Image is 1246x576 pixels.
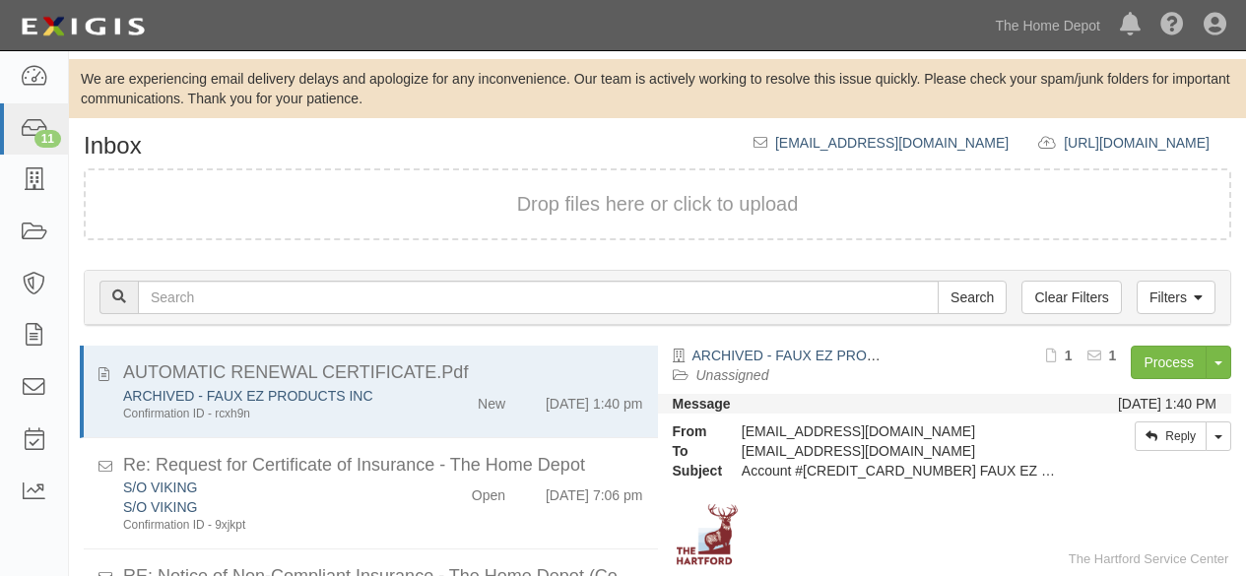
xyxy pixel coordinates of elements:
a: ARCHIVED - FAUX EZ PRODUCTS INC [123,388,373,404]
div: We are experiencing email delivery delays and apologize for any inconvenience. Our team is active... [69,69,1246,108]
i: Help Center - Complianz [1160,14,1184,37]
input: Search [938,281,1007,314]
a: ARCHIVED - FAUX EZ PRODUCTS INC [692,348,943,363]
div: party-tmphnn@sbainsurance.homedepot.com [727,441,1074,461]
div: ARCHIVED - FAUX EZ PRODUCTS INC [123,386,414,406]
a: Clear Filters [1021,281,1121,314]
a: Reply [1135,421,1207,451]
div: [EMAIL_ADDRESS][DOMAIN_NAME] [727,421,1074,441]
strong: From [658,421,727,441]
div: Confirmation ID - 9xjkpt [123,517,414,534]
h1: Inbox [84,133,142,159]
a: [EMAIL_ADDRESS][DOMAIN_NAME] [775,135,1009,151]
div: 11 [34,130,61,148]
div: [DATE] 7:06 pm [546,478,643,505]
button: Drop files here or click to upload [517,190,799,219]
a: Process [1131,346,1207,379]
strong: Subject [658,461,727,480]
div: AUTOMATIC RENEWAL CERTIFICATE.Pdf [123,360,643,386]
img: logo-5460c22ac91f19d4615b14bd174203de0afe785f0fc80cf4dbbc73dc1793850b.png [15,9,151,44]
div: [DATE] 1:40 pm [546,386,643,414]
div: New [478,386,505,414]
div: Re: Request for Certificate of Insurance - The Home Depot [123,453,643,479]
a: [URL][DOMAIN_NAME] [1064,135,1231,151]
b: 1 [1109,348,1117,363]
strong: Message [673,396,731,412]
div: Confirmation ID - rcxh9n [123,406,414,422]
div: Open [472,478,505,505]
b: 1 [1065,348,1073,363]
a: S/O VIKING [123,480,197,495]
img: The Hartford [673,500,742,569]
a: Filters [1137,281,1215,314]
div: [DATE] 1:40 PM [1118,394,1216,414]
a: S/O VIKING [123,499,197,515]
a: Unassigned [696,367,769,383]
strong: To [658,441,727,461]
div: Account #100000002219607 FAUX EZ PRODUCTS INC [727,461,1074,480]
input: Search [138,281,939,314]
a: The Home Depot [985,6,1110,45]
